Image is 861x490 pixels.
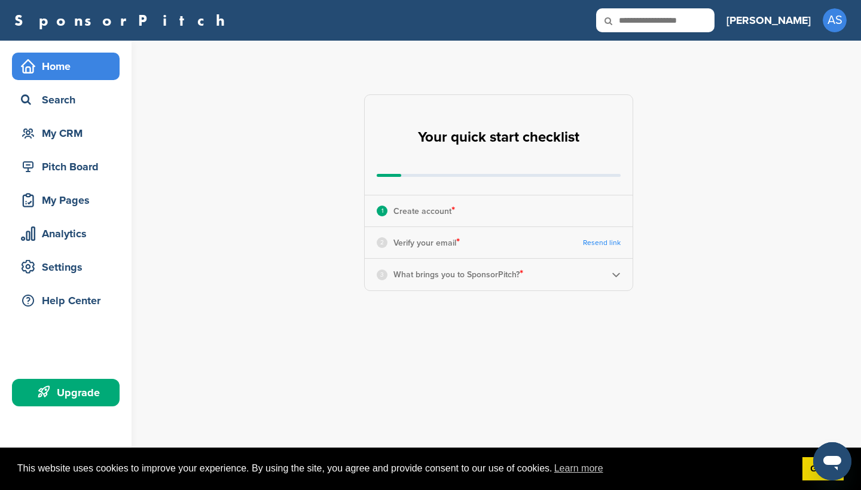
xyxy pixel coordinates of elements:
a: learn more about cookies [552,460,605,477]
span: AS [823,8,847,32]
div: Settings [18,256,120,278]
a: Resend link [583,238,621,247]
div: 3 [377,269,387,280]
a: Home [12,53,120,80]
h2: Your quick start checklist [418,124,579,151]
a: Analytics [12,220,120,247]
a: Pitch Board [12,153,120,180]
a: Search [12,86,120,114]
a: [PERSON_NAME] [726,7,811,33]
a: Help Center [12,287,120,314]
h3: [PERSON_NAME] [726,12,811,29]
img: Checklist arrow 2 [612,270,621,279]
div: 2 [377,237,387,248]
div: Search [18,89,120,111]
div: Upgrade [18,382,120,403]
a: My CRM [12,120,120,147]
span: This website uses cookies to improve your experience. By using the site, you agree and provide co... [17,460,793,477]
a: My Pages [12,186,120,214]
div: My Pages [18,189,120,211]
div: My CRM [18,122,120,144]
div: Analytics [18,223,120,244]
div: 1 [377,206,387,216]
p: Create account [393,203,455,219]
a: Settings [12,253,120,281]
div: Pitch Board [18,156,120,177]
a: dismiss cookie message [802,457,844,481]
a: Upgrade [12,379,120,406]
a: SponsorPitch [14,13,233,28]
p: What brings you to SponsorPitch? [393,267,523,282]
iframe: Button to launch messaging window [813,442,851,480]
p: Verify your email [393,235,460,250]
div: Home [18,56,120,77]
div: Help Center [18,290,120,311]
